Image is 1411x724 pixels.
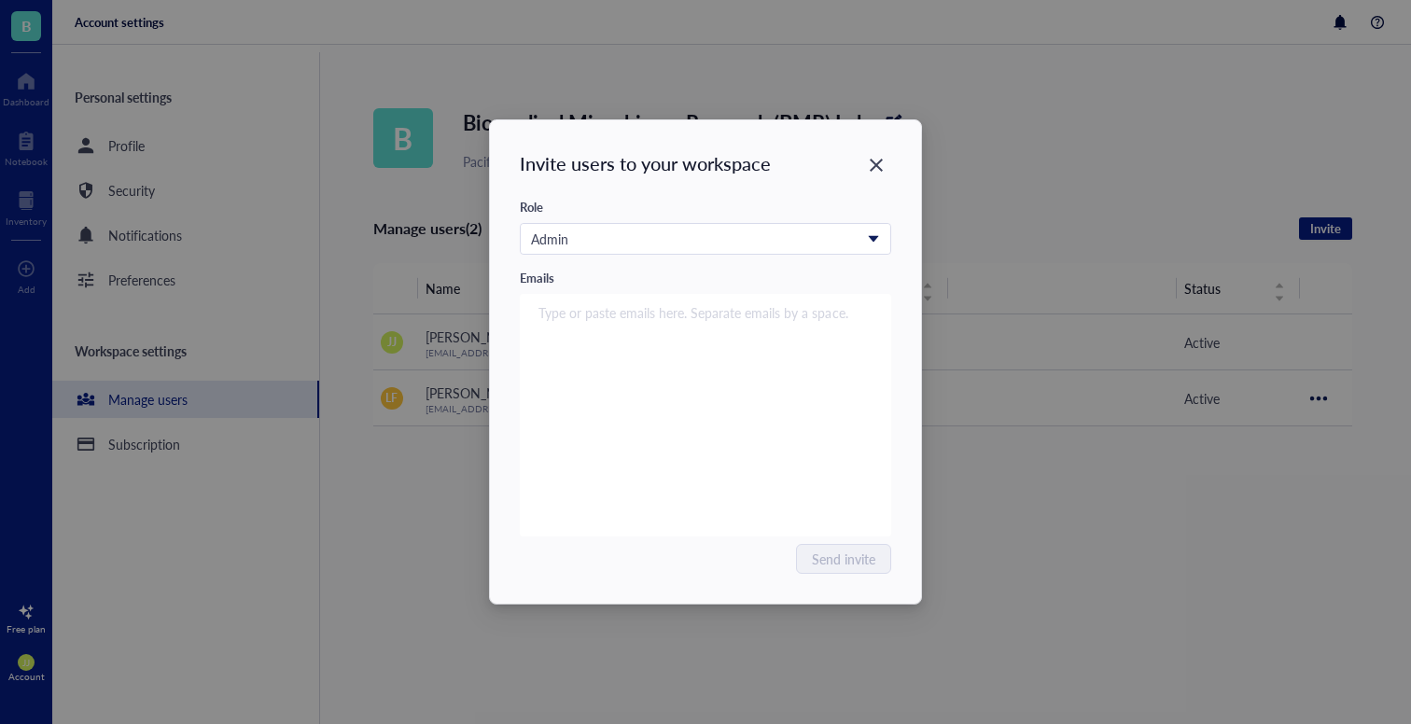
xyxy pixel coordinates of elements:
[796,544,891,574] button: Send invite
[520,270,554,286] div: Emails
[520,150,771,176] div: Invite users to your workspace
[531,229,859,249] div: Admin
[861,150,891,180] button: Close
[520,199,543,216] div: Role
[861,154,891,176] span: Close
